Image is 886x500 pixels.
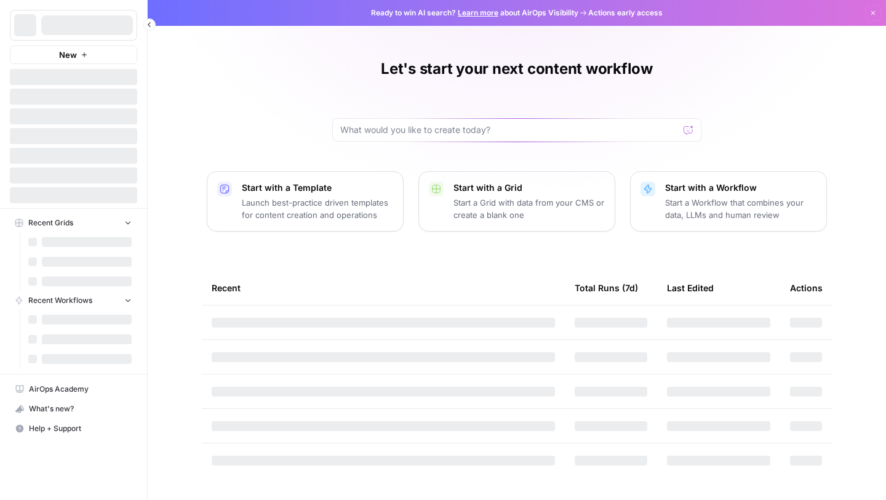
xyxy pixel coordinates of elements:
button: Recent Grids [10,214,137,232]
span: Actions early access [588,7,663,18]
button: Help + Support [10,419,137,438]
p: Start a Grid with data from your CMS or create a blank one [453,196,605,221]
div: Recent [212,271,555,305]
span: Help + Support [29,423,132,434]
h1: Let's start your next content workflow [381,59,653,79]
button: Recent Workflows [10,291,137,310]
p: Start with a Workflow [665,182,816,194]
button: Start with a GridStart a Grid with data from your CMS or create a blank one [418,171,615,232]
span: Ready to win AI search? about AirOps Visibility [371,7,578,18]
button: New [10,46,137,64]
a: AirOps Academy [10,379,137,399]
div: Last Edited [667,271,714,305]
input: What would you like to create today? [340,124,679,136]
button: Start with a WorkflowStart a Workflow that combines your data, LLMs and human review [630,171,827,232]
span: Recent Workflows [28,295,92,306]
div: Actions [790,271,823,305]
p: Start a Workflow that combines your data, LLMs and human review [665,196,816,221]
button: Start with a TemplateLaunch best-practice driven templates for content creation and operations [207,171,404,232]
span: New [59,49,77,61]
p: Launch best-practice driven templates for content creation and operations [242,196,393,221]
button: What's new? [10,399,137,419]
p: Start with a Template [242,182,393,194]
div: Total Runs (7d) [575,271,638,305]
p: Start with a Grid [453,182,605,194]
a: Learn more [458,8,498,17]
span: Recent Grids [28,217,73,228]
span: AirOps Academy [29,384,132,395]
